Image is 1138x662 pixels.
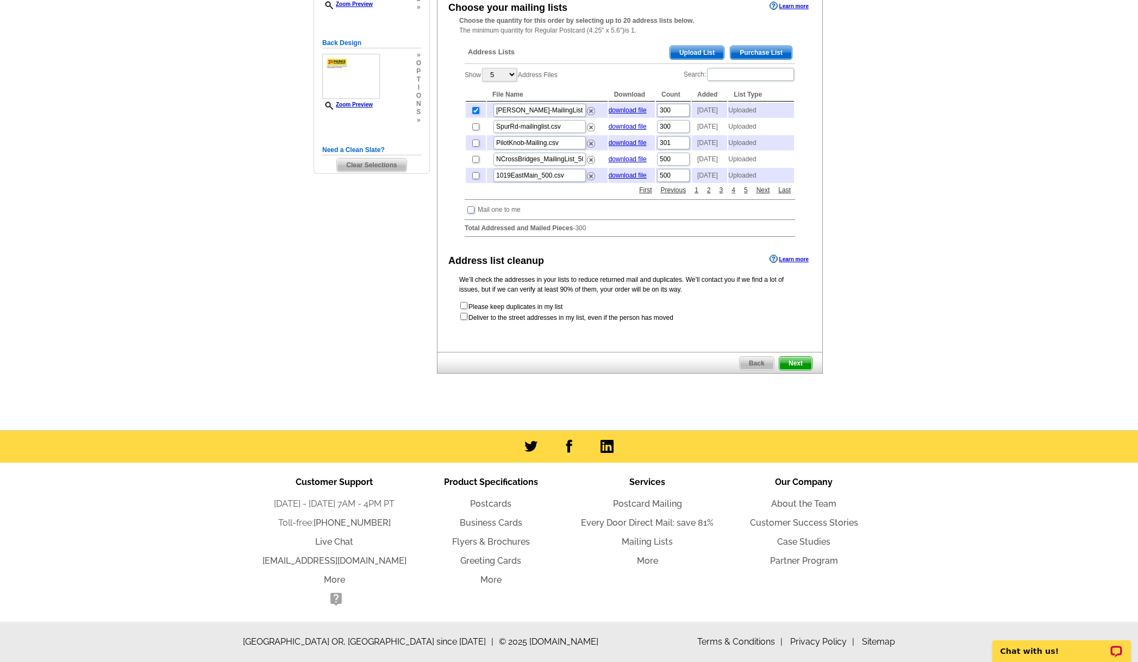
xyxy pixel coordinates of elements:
th: Added [692,88,727,102]
img: delete.png [587,123,595,131]
label: Show Address Files [465,67,558,83]
span: t [416,75,421,84]
th: Count [656,88,691,102]
li: [DATE] - [DATE] 7AM - 4PM PT [256,497,412,510]
a: Learn more [770,2,809,10]
div: - [459,37,801,245]
div: The minimum quantity for Regular Postcard (4.25" x 5.6")is 1. [437,16,822,35]
img: small-thumb.jpg [322,54,380,99]
a: 4 [729,185,738,195]
a: 5 [741,185,751,195]
li: Toll-free: [256,516,412,529]
a: 3 [717,185,726,195]
a: Previous [658,185,689,195]
span: [GEOGRAPHIC_DATA] OR, [GEOGRAPHIC_DATA] since [DATE] [243,635,493,648]
a: download file [609,155,647,163]
h5: Back Design [322,38,421,48]
a: Business Cards [460,518,522,528]
th: List Type [728,88,794,102]
a: Terms & Conditions [697,636,783,647]
span: » [416,116,421,124]
form: Please keep duplicates in my list Deliver to the street addresses in my list, even if the person ... [459,301,801,323]
span: » [416,51,421,59]
span: 300 [575,224,586,232]
a: Case Studies [777,537,830,547]
a: Remove this list [587,154,595,161]
div: Choose your mailing lists [448,1,567,15]
iframe: LiveChat chat widget [985,628,1138,662]
a: Remove this list [587,137,595,145]
a: Back [739,356,774,370]
span: n [416,100,421,108]
a: Privacy Policy [790,636,854,647]
a: Partner Program [770,556,838,566]
a: [EMAIL_ADDRESS][DOMAIN_NAME] [262,556,407,566]
th: File Name [487,88,608,102]
span: Product Specifications [444,477,538,487]
input: Search: [707,68,794,81]
a: About the Team [771,499,836,509]
a: 1 [692,185,701,195]
span: Back [740,357,774,370]
span: Our Company [775,477,833,487]
a: Live Chat [315,537,353,547]
img: delete.png [587,140,595,148]
span: Clear Selections [337,159,406,172]
span: Customer Support [296,477,373,487]
td: [DATE] [692,103,727,118]
strong: Choose the quantity for this order by selecting up to 20 address lists below. [459,17,694,24]
td: Uploaded [728,152,794,167]
a: First [636,185,654,195]
td: Uploaded [728,103,794,118]
strong: Total Addressed and Mailed Pieces [465,224,573,232]
a: More [324,575,345,585]
a: [PHONE_NUMBER] [314,518,391,528]
span: Upload List [670,46,724,59]
a: Every Door Direct Mail: save 81% [581,518,714,528]
a: Postcards [470,499,511,509]
a: Mailing Lists [622,537,673,547]
span: Purchase List [730,46,792,59]
a: Last [776,185,793,195]
img: delete.png [587,172,595,180]
td: Uploaded [728,168,794,183]
img: delete.png [587,156,595,164]
a: 2 [704,185,714,195]
label: Search: [684,67,795,82]
span: Services [629,477,665,487]
a: Remove this list [587,170,595,178]
select: ShowAddress Files [482,68,517,81]
a: Zoom Preview [322,1,373,7]
a: Postcard Mailing [613,499,682,509]
a: Learn more [770,255,809,263]
a: download file [609,172,647,179]
td: [DATE] [692,152,727,167]
span: s [416,108,421,116]
img: delete.png [587,107,595,115]
span: p [416,67,421,75]
span: i [416,84,421,92]
td: [DATE] [692,168,727,183]
span: o [416,59,421,67]
a: More [637,556,658,566]
a: Greeting Cards [460,556,521,566]
div: Address list cleanup [448,254,544,268]
a: download file [609,106,647,114]
a: Next [754,185,773,195]
a: download file [609,123,647,130]
td: [DATE] [692,135,727,150]
th: Download [609,88,655,102]
a: download file [609,139,647,147]
td: Uploaded [728,135,794,150]
td: Mail one to me [477,204,521,215]
a: Sitemap [862,636,895,647]
a: Remove this list [587,121,595,129]
p: We’ll check the addresses in your lists to reduce returned mail and duplicates. We’ll contact you... [459,275,801,294]
td: Uploaded [728,119,794,134]
a: Flyers & Brochures [452,537,530,547]
td: [DATE] [692,119,727,134]
span: Next [779,357,812,370]
a: Zoom Preview [322,102,373,108]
